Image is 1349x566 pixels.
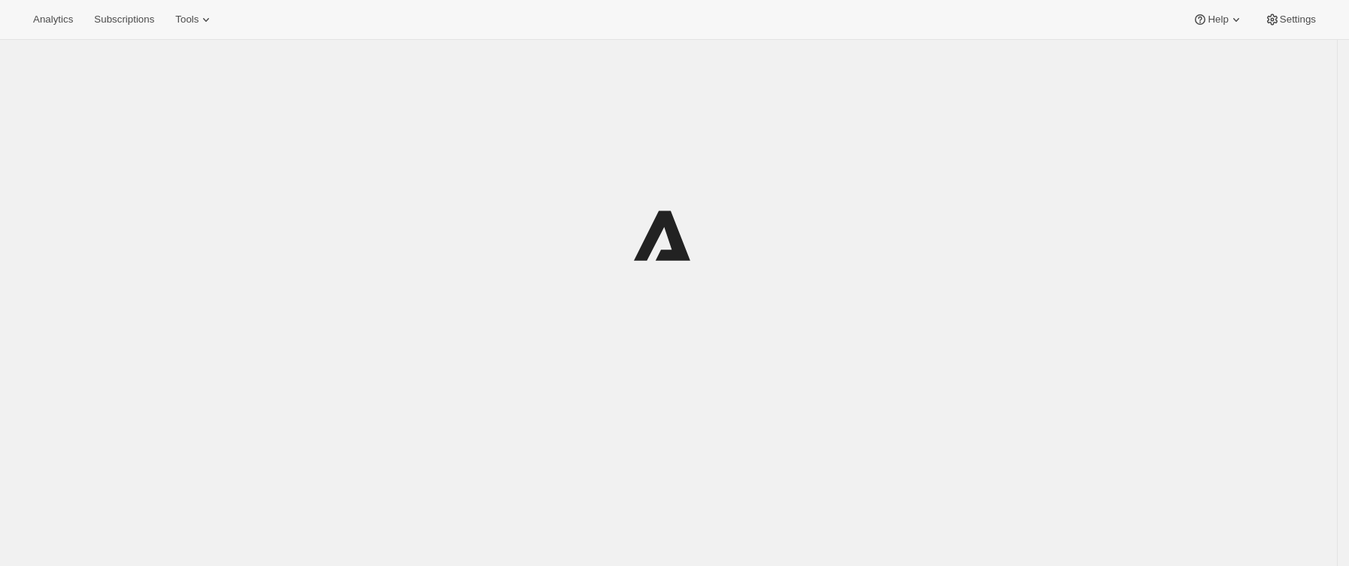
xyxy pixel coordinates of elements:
span: Help [1208,14,1228,26]
span: Subscriptions [94,14,154,26]
span: Settings [1280,14,1316,26]
span: Tools [175,14,199,26]
button: Analytics [24,9,82,30]
button: Tools [166,9,223,30]
button: Settings [1256,9,1325,30]
button: Subscriptions [85,9,163,30]
button: Help [1184,9,1252,30]
span: Analytics [33,14,73,26]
